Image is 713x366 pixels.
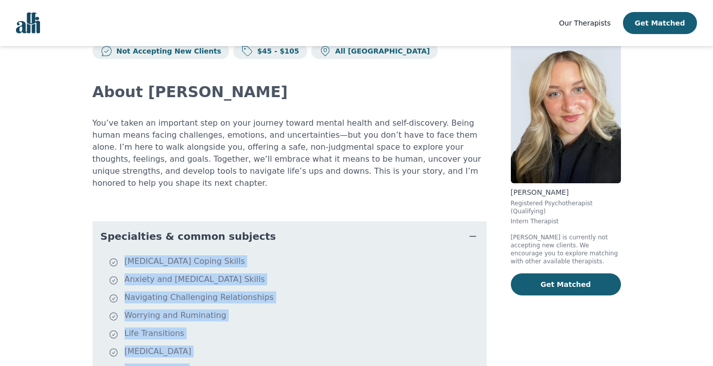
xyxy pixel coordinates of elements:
p: Intern Therapist [511,217,621,225]
p: You’ve taken an important step on your journey toward mental health and self-discovery. Being hum... [93,117,487,189]
li: Worrying and Ruminating [109,309,483,323]
p: Not Accepting New Clients [113,46,222,56]
p: [PERSON_NAME] is currently not accepting new clients. We encourage you to explore matching with o... [511,233,621,265]
h2: About [PERSON_NAME] [93,83,487,101]
li: Life Transitions [109,327,483,341]
p: Registered Psychotherapist (Qualifying) [511,199,621,215]
li: Navigating Challenging Relationships [109,291,483,305]
p: [PERSON_NAME] [511,187,621,197]
li: [MEDICAL_DATA] Coping Skills [109,255,483,269]
p: $45 - $105 [253,46,299,56]
button: Specialties & common subjects [93,221,487,251]
span: Specialties & common subjects [101,229,276,243]
button: Get Matched [623,12,697,34]
img: Vanessa_Morcone [511,39,621,183]
a: Our Therapists [559,17,610,29]
li: [MEDICAL_DATA] [109,345,483,359]
p: All [GEOGRAPHIC_DATA] [331,46,430,56]
span: Our Therapists [559,19,610,27]
button: Get Matched [511,273,621,295]
li: Anxiety and [MEDICAL_DATA] Skills [109,273,483,287]
img: alli logo [16,13,40,34]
